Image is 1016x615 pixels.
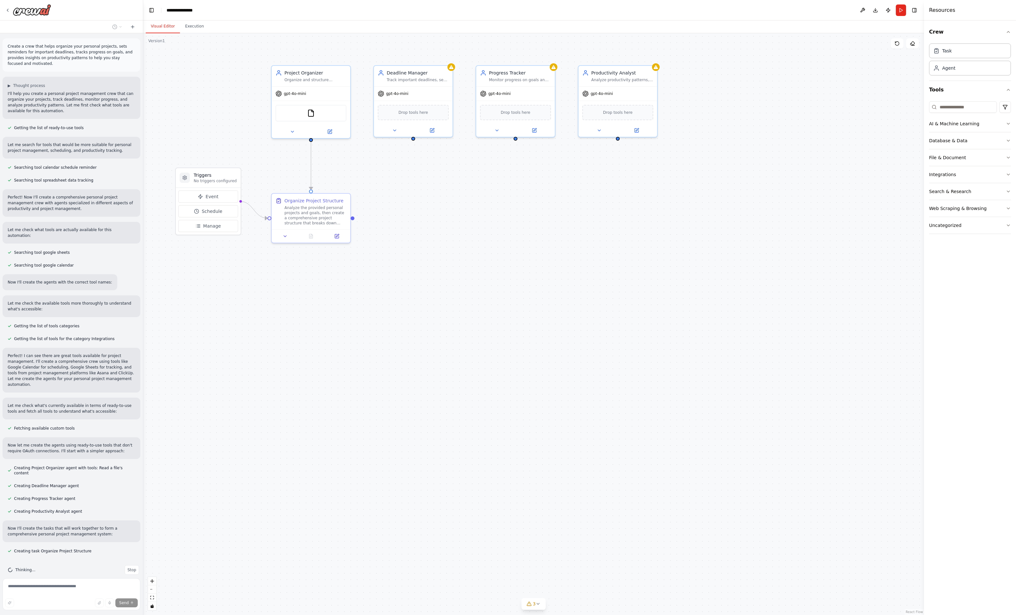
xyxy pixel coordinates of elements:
[578,65,658,137] div: Productivity AnalystAnalyze productivity patterns, identify peak performance times, and provide i...
[929,115,1011,132] button: AI & Machine Learning
[146,20,180,33] button: Visual Editor
[8,300,135,312] p: Let me check the available tools more thoroughly to understand what's accessible:
[414,127,450,134] button: Open in side panel
[929,6,955,14] h4: Resources
[148,594,156,602] button: fit view
[148,585,156,594] button: zoom out
[929,222,961,229] div: Uncategorized
[489,70,551,76] div: Progress Tracker
[942,65,955,71] div: Agent
[399,109,428,116] span: Drop tools here
[929,99,1011,239] div: Tools
[929,121,979,127] div: AI & Machine Learning
[206,193,218,200] span: Event
[15,567,35,572] span: Thinking...
[14,125,84,130] span: Getting the list of ready-to-use tools
[386,91,408,96] span: gpt-4o-mini
[14,426,75,431] span: Fetching available custom tools
[148,602,156,610] button: toggle interactivity
[14,165,97,170] span: Searching tool calendar schedule reminder
[14,549,91,554] span: Creating task Organize Project Structure
[929,23,1011,41] button: Crew
[8,83,11,88] span: ▶
[202,208,222,214] span: Schedule
[284,77,346,82] div: Organize and structure personal projects by breaking them down into manageable tasks, setting pri...
[929,188,971,195] div: Search & Research
[591,91,613,96] span: gpt-4o-mini
[203,223,221,229] span: Manage
[489,77,551,82] div: Monitor progress on goals and projects, identify bottlenecks, and provide regular status updates ...
[119,600,129,605] span: Send
[521,598,546,610] button: 3
[8,525,135,537] p: Now I'll create the tasks that will work together to form a comprehensive personal project manage...
[240,198,268,222] g: Edge from triggers to fb27747e-e099-4763-9677-5937dc4ce6d3
[194,178,237,183] p: No triggers configured
[95,598,104,607] button: Upload files
[14,250,70,255] span: Searching tool google sheets
[271,193,351,243] div: Organize Project StructureAnalyze the provided personal projects and goals, then create a compreh...
[942,48,952,54] div: Task
[271,65,351,139] div: Project OrganizerOrganize and structure personal projects by breaking them down into manageable t...
[178,191,238,203] button: Event
[929,171,956,178] div: Integrations
[14,323,79,329] span: Getting the list of tools categories
[373,65,453,137] div: Deadline ManagerTrack important deadlines, set up reminders, and help maintain awareness of upcom...
[284,70,346,76] div: Project Organizer
[8,43,135,66] p: Create a crew that helps organize your personal projects, sets reminders for important deadlines,...
[929,154,966,161] div: File & Document
[175,167,241,235] div: TriggersNo triggers configuredEventScheduleManage
[14,509,82,514] span: Creating Productivity Analyst agent
[8,83,45,88] button: ▶Thought process
[516,127,552,134] button: Open in side panel
[148,577,156,610] div: React Flow controls
[14,336,115,341] span: Getting the list of tools for the category Integrations
[312,128,348,136] button: Open in side panel
[929,166,1011,183] button: Integrations
[929,217,1011,234] button: Uncategorized
[387,77,449,82] div: Track important deadlines, set up reminders, and help maintain awareness of upcoming milestones f...
[147,6,156,15] button: Hide left sidebar
[488,91,511,96] span: gpt-4o-mini
[929,200,1011,217] button: Web Scraping & Browsing
[8,403,135,414] p: Let me check what's currently available in terms of ready-to-use tools and fetch all tools to und...
[326,232,348,240] button: Open in side panel
[533,601,536,607] span: 3
[13,4,51,16] img: Logo
[14,465,135,476] span: Creating Project Organizer agent with tools: Read a file's content
[8,442,135,454] p: Now let me create the agents using ready-to-use tools that don't require OAuth connections. I'll ...
[929,137,967,144] div: Database & Data
[476,65,555,137] div: Progress TrackerMonitor progress on goals and projects, identify bottlenecks, and provide regular...
[194,172,237,178] h3: Triggers
[13,83,45,88] span: Thought process
[8,227,135,238] p: Let me check what tools are actually available for this automation:
[5,598,14,607] button: Improve this prompt
[167,7,198,13] nav: breadcrumb
[618,127,655,134] button: Open in side panel
[14,496,75,501] span: Creating Progress Tracker agent
[307,109,315,117] img: FileReadTool
[284,91,306,96] span: gpt-4o-mini
[128,23,138,31] button: Start a new chat
[128,567,136,572] span: Stop
[110,23,125,31] button: Switch to previous chat
[906,610,923,614] a: React Flow attribution
[929,205,987,212] div: Web Scraping & Browsing
[603,109,633,116] span: Drop tools here
[284,198,344,204] div: Organize Project Structure
[8,91,135,114] p: I'll help you create a personal project management crew that can organize your projects, track de...
[308,142,314,190] g: Edge from 4db46c5b-43d8-416f-a707-529187acce3b to fb27747e-e099-4763-9677-5937dc4ce6d3
[14,483,79,488] span: Creating Deadline Manager agent
[387,70,449,76] div: Deadline Manager
[8,353,135,387] p: Perfect! I can see there are great tools available for project management. I'll create a comprehe...
[929,132,1011,149] button: Database & Data
[591,70,653,76] div: Productivity Analyst
[929,183,1011,200] button: Search & Research
[105,598,114,607] button: Click to speak your automation idea
[180,20,209,33] button: Execution
[178,205,238,217] button: Schedule
[148,38,165,43] div: Version 1
[8,194,135,212] p: Perfect! Now I'll create a comprehensive personal project management crew with agents specialized...
[910,6,919,15] button: Hide right sidebar
[929,81,1011,99] button: Tools
[284,205,346,226] div: Analyze the provided personal projects and goals, then create a comprehensive project structure t...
